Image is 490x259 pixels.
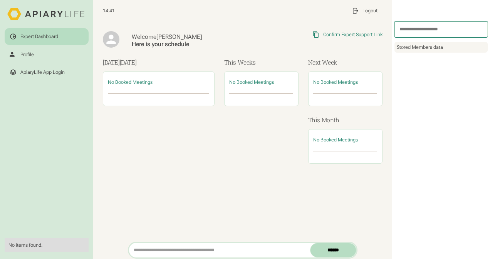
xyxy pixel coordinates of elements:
[347,2,383,19] a: Logout
[313,137,358,143] span: No Booked Meetings
[5,64,88,80] a: ApiaryLife App Login
[156,33,202,40] span: [PERSON_NAME]
[120,58,137,66] span: [DATE]
[8,242,84,248] div: No items found.
[132,33,256,41] div: Welcome
[20,33,58,40] div: Expert Dashboard
[5,28,88,45] a: Expert Dashboard
[323,32,383,38] div: Confirm Expert Support Link
[224,58,299,67] h3: This Weeks
[132,41,256,48] div: Here is your schedule
[308,58,383,67] h3: Next Week
[229,79,274,85] span: No Booked Meetings
[362,8,378,14] div: Logout
[5,46,88,63] a: Profile
[103,8,115,14] span: 14:41
[108,79,153,85] span: No Booked Meetings
[394,42,488,53] div: Stored Members data
[103,58,215,67] h3: [DATE]
[20,69,65,75] div: ApiaryLife App Login
[20,51,34,58] div: Profile
[308,116,383,125] h3: This Month
[313,79,358,85] span: No Booked Meetings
